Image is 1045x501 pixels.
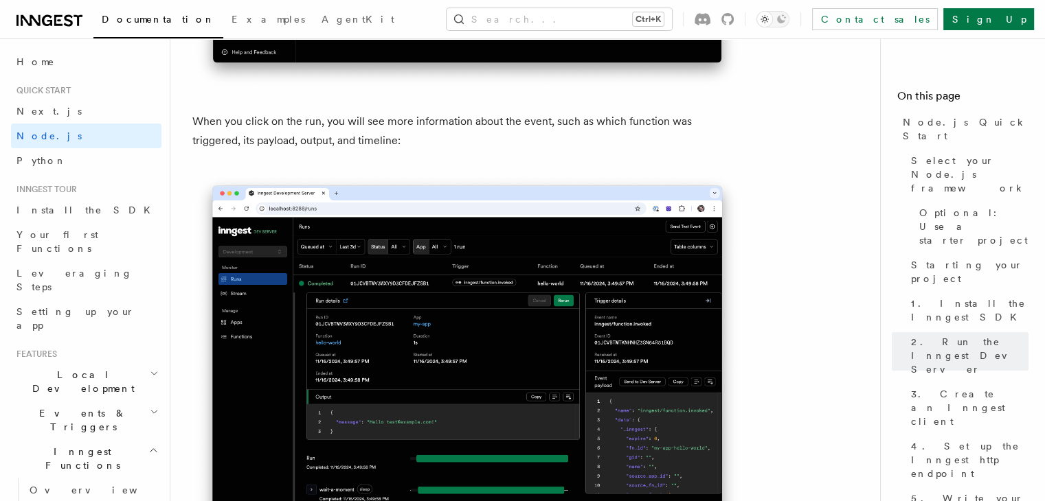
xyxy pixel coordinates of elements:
[11,85,71,96] span: Quick start
[812,8,938,30] a: Contact sales
[232,14,305,25] span: Examples
[11,184,77,195] span: Inngest tour
[11,299,161,338] a: Setting up your app
[322,14,394,25] span: AgentKit
[756,11,789,27] button: Toggle dark mode
[11,148,161,173] a: Python
[11,401,161,439] button: Events & Triggers
[16,55,55,69] span: Home
[16,268,133,292] span: Leveraging Steps
[16,155,67,166] span: Python
[93,4,223,38] a: Documentation
[911,154,1029,195] span: Select your Node.js framework
[903,115,1029,143] span: Node.js Quick Start
[906,253,1029,291] a: Starting your project
[943,8,1034,30] a: Sign Up
[11,362,161,401] button: Local Development
[897,88,1029,110] h4: On this page
[313,4,403,37] a: AgentKit
[16,306,135,331] span: Setting up your app
[11,222,161,261] a: Your first Functions
[911,296,1029,324] span: 1. Install the Inngest SDK
[11,49,161,74] a: Home
[914,200,1029,253] a: Optional: Use a starter project
[906,148,1029,200] a: Select your Node.js framework
[906,382,1029,434] a: 3. Create an Inngest client
[11,349,57,360] span: Features
[919,206,1029,247] span: Optional: Use a starter project
[447,8,672,30] button: Search...Ctrl+K
[16,229,98,254] span: Your first Functions
[906,434,1029,486] a: 4. Set up the Inngest http endpoint
[906,329,1029,382] a: 2. Run the Inngest Dev Server
[911,387,1029,428] span: 3. Create an Inngest client
[223,4,313,37] a: Examples
[911,335,1029,376] span: 2. Run the Inngest Dev Server
[16,130,82,141] span: Node.js
[102,14,215,25] span: Documentation
[897,110,1029,148] a: Node.js Quick Start
[11,124,161,148] a: Node.js
[911,258,1029,286] span: Starting your project
[911,439,1029,480] span: 4. Set up the Inngest http endpoint
[11,99,161,124] a: Next.js
[11,439,161,478] button: Inngest Functions
[30,485,171,496] span: Overview
[906,291,1029,329] a: 1. Install the Inngest SDK
[11,198,161,222] a: Install the SDK
[11,261,161,299] a: Leveraging Steps
[11,445,148,472] span: Inngest Functions
[192,112,742,150] p: When you click on the run, you will see more information about the event, such as which function ...
[16,106,82,117] span: Next.js
[11,368,150,395] span: Local Development
[16,205,159,215] span: Install the SDK
[11,406,150,434] span: Events & Triggers
[633,12,664,26] kbd: Ctrl+K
